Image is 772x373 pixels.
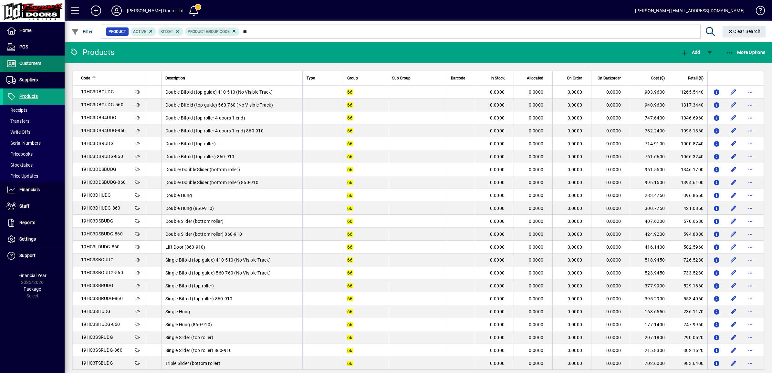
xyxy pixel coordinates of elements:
[165,180,258,185] span: Double/Double Slider (bottom roller) 860-910
[529,115,544,120] span: 0.0000
[568,232,582,237] span: 0.0000
[81,296,123,301] span: 19HC3SBRUDG-860
[165,244,205,250] span: Lift Door (860-910)
[745,332,756,343] button: More options
[606,141,621,146] span: 0.0000
[606,154,621,159] span: 0.0000
[347,219,353,224] em: 66
[728,126,739,136] button: Edit
[728,87,739,97] button: Edit
[81,180,126,185] span: 19HC3DDSBUDG-860
[347,232,353,237] em: 66
[165,219,224,224] span: Double Slider (bottom roller)
[568,257,582,263] span: 0.0000
[529,89,544,95] span: 0.0000
[347,244,353,250] em: 66
[165,75,185,82] span: Description
[161,29,173,34] span: Kitset
[606,102,621,108] span: 0.0000
[490,128,505,133] span: 0.0000
[529,283,544,288] span: 0.0000
[69,47,114,57] div: Products
[165,322,212,327] span: Single Hung (860-910)
[6,130,30,135] span: Write Offs
[529,141,544,146] span: 0.0000
[568,128,582,133] span: 0.0000
[490,257,505,263] span: 0.0000
[70,26,95,37] button: Filter
[347,283,353,288] em: 66
[568,309,582,314] span: 0.0000
[568,283,582,288] span: 0.0000
[630,189,669,202] td: 283.4750
[165,296,233,301] span: Single Bifold (top roller) 860-910
[81,218,113,223] span: 19HC3DSBUDG
[529,102,544,108] span: 0.0000
[347,180,353,185] em: 66
[3,160,65,171] a: Stocktakes
[728,306,739,317] button: Edit
[529,322,544,327] span: 0.0000
[745,139,756,149] button: More options
[19,187,40,192] span: Financials
[669,202,707,215] td: 421.0850
[669,331,707,344] td: 290.0520
[490,283,505,288] span: 0.0000
[165,75,299,82] div: Description
[347,309,353,314] em: 66
[745,113,756,123] button: More options
[490,219,505,224] span: 0.0000
[127,5,183,16] div: [PERSON_NAME] Doors Ltd
[490,232,505,237] span: 0.0000
[3,149,65,160] a: Pricebooks
[81,270,123,275] span: 19HC3SBGUDG-560
[81,192,111,198] span: 19HC3DHUDG
[529,219,544,224] span: 0.0000
[347,167,353,172] em: 66
[728,281,739,291] button: Edit
[3,138,65,149] a: Serial Numbers
[567,75,582,82] span: On Order
[490,270,505,275] span: 0.0000
[688,75,704,82] span: Retail ($)
[669,163,707,176] td: 1346.1700
[630,98,669,111] td: 940.9600
[6,119,29,124] span: Transfers
[18,273,47,278] span: Financial Year
[669,150,707,163] td: 1066.3240
[529,232,544,237] span: 0.0000
[347,141,353,146] em: 66
[529,257,544,263] span: 0.0000
[568,167,582,172] span: 0.0000
[728,216,739,226] button: Edit
[3,182,65,198] a: Financials
[490,206,505,211] span: 0.0000
[347,322,353,327] em: 66
[347,193,353,198] em: 66
[81,128,126,133] span: 19HC3DBR4UDG-860
[669,305,707,318] td: 236.1170
[751,1,764,22] a: Knowledge Base
[745,345,756,356] button: More options
[19,220,35,225] span: Reports
[745,151,756,162] button: More options
[630,254,669,266] td: 518.9450
[165,206,214,211] span: Double Hung (860-910)
[529,296,544,301] span: 0.0000
[681,50,700,55] span: Add
[19,44,28,49] span: POS
[3,23,65,39] a: Home
[490,102,505,108] span: 0.0000
[347,75,384,82] div: Group
[728,29,761,34] span: Clear Search
[568,180,582,185] span: 0.0000
[568,206,582,211] span: 0.0000
[71,29,93,34] span: Filter
[606,257,621,263] span: 0.0000
[728,177,739,188] button: Edit
[109,28,126,35] span: Product
[490,309,505,314] span: 0.0000
[3,72,65,88] a: Suppliers
[451,75,465,82] span: Barcode
[3,105,65,116] a: Receipts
